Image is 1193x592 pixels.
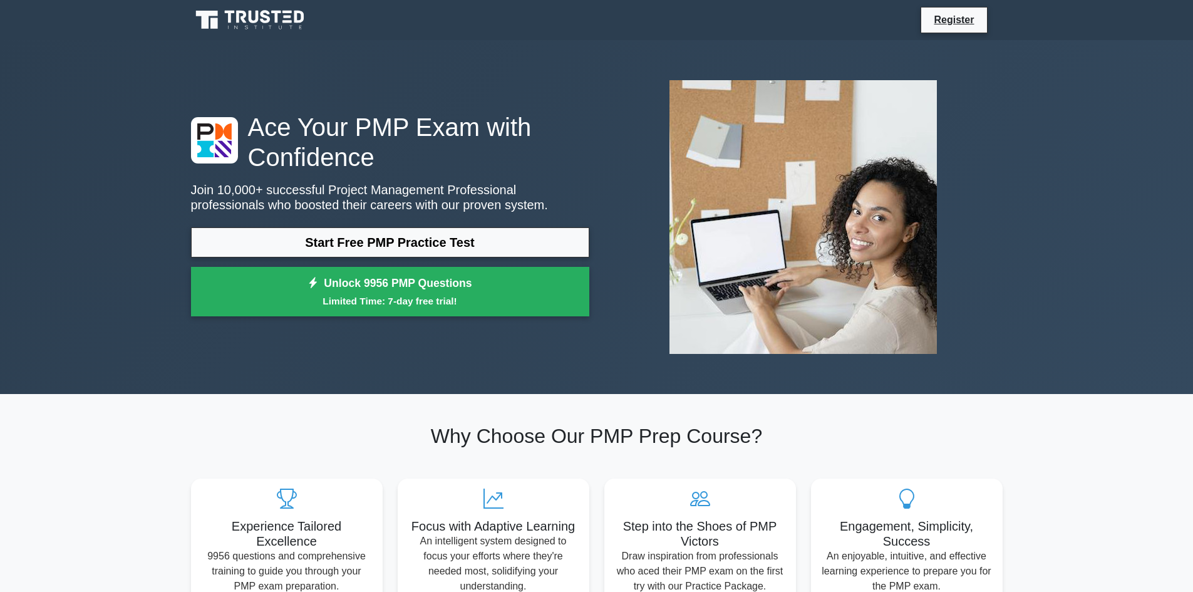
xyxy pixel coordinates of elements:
[191,227,589,257] a: Start Free PMP Practice Test
[408,519,579,534] h5: Focus with Adaptive Learning
[191,267,589,317] a: Unlock 9956 PMP QuestionsLimited Time: 7-day free trial!
[191,182,589,212] p: Join 10,000+ successful Project Management Professional professionals who boosted their careers w...
[191,112,589,172] h1: Ace Your PMP Exam with Confidence
[926,12,981,28] a: Register
[821,519,993,549] h5: Engagement, Simplicity, Success
[207,294,574,308] small: Limited Time: 7-day free trial!
[614,519,786,549] h5: Step into the Shoes of PMP Victors
[191,424,1003,448] h2: Why Choose Our PMP Prep Course?
[201,519,373,549] h5: Experience Tailored Excellence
